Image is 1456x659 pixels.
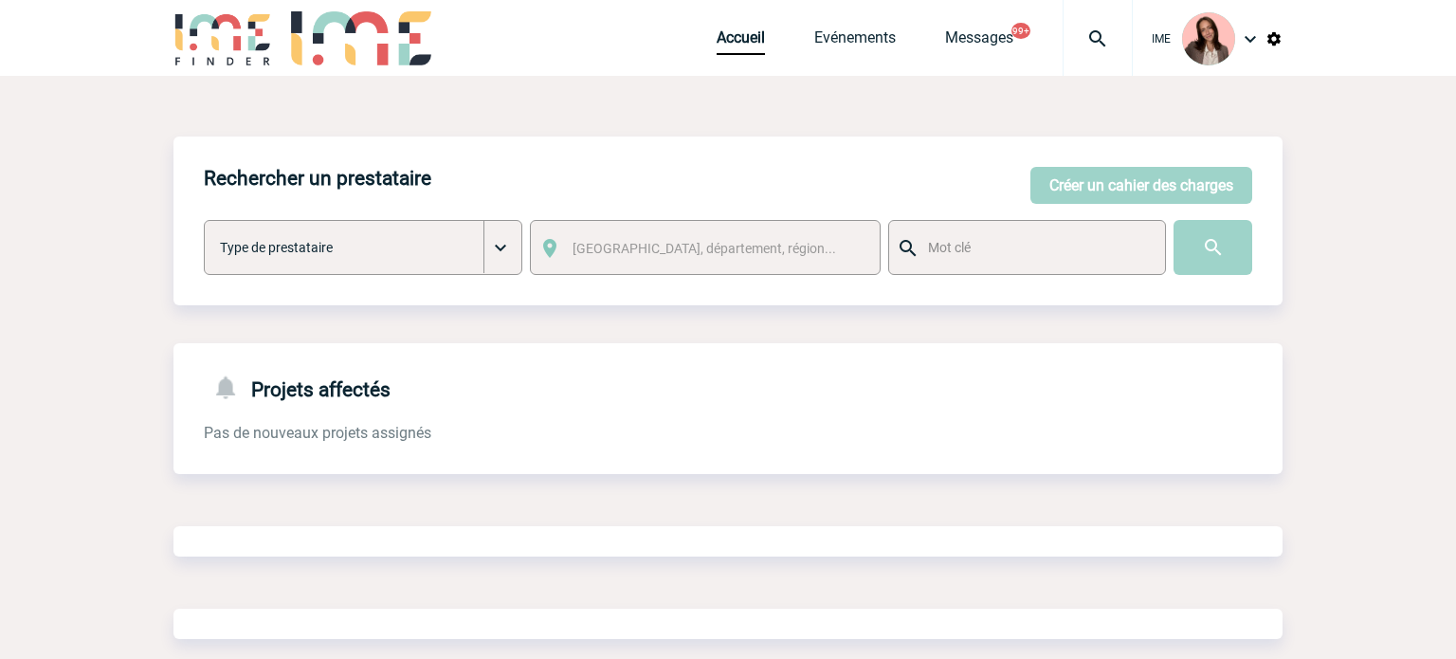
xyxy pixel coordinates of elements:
[204,424,431,442] span: Pas de nouveaux projets assignés
[1174,220,1252,275] input: Submit
[717,28,765,55] a: Accueil
[173,11,272,65] img: IME-Finder
[814,28,896,55] a: Evénements
[923,235,1148,260] input: Mot clé
[573,241,836,256] span: [GEOGRAPHIC_DATA], département, région...
[945,28,1013,55] a: Messages
[1011,23,1030,39] button: 99+
[204,167,431,190] h4: Rechercher un prestataire
[1152,32,1171,46] span: IME
[204,374,391,401] h4: Projets affectés
[1182,12,1235,65] img: 94396-3.png
[211,374,251,401] img: notifications-24-px-g.png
